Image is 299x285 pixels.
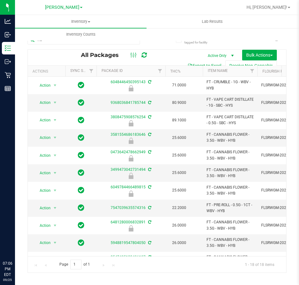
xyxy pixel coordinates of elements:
span: 25.6000 [169,133,189,142]
span: Action [34,221,51,230]
span: 25.6000 [169,151,189,160]
div: Newly Received [96,225,166,232]
a: Filter [86,66,97,76]
span: 22.2000 [169,203,189,212]
span: select [51,81,59,90]
a: 7547039635574316 [111,206,146,210]
span: FT - CANNABIS FLOWER - 3.5G - WBV - HYB [207,167,254,179]
a: 6049784466489815 [111,185,146,189]
span: In Sync [78,221,84,230]
span: Sync from Compliance System [147,80,151,84]
div: Newly Received [96,120,166,126]
span: Sync from Compliance System [147,150,151,154]
inline-svg: Inbound [5,32,11,38]
span: select [51,169,59,177]
a: Item Name [208,69,228,73]
span: Action [34,81,51,90]
inline-svg: Analytics [5,18,11,24]
a: Filter [247,66,257,76]
inline-svg: Outbound [5,59,11,65]
a: 6481280006832891 [111,220,146,224]
span: Sync from Compliance System [147,100,151,105]
span: In Sync [78,116,84,125]
a: 8547405133496107 [111,255,146,259]
button: Export to Excel [183,60,225,71]
span: FT - CANNABIS FLOWER - 3.5G - WBV - HYB [207,254,254,266]
span: select [51,98,59,107]
span: In Sync [78,133,84,142]
div: Newly Received [96,191,166,197]
span: In Sync [78,81,84,89]
span: 80.9000 [169,98,189,107]
span: Sync from Compliance System [147,115,151,119]
p: 09/25 [3,277,12,282]
span: Action [34,186,51,195]
inline-svg: Inventory [5,45,11,51]
iframe: Resource center [6,235,25,254]
a: Filter [155,66,165,76]
span: select [51,186,59,195]
div: Newly Received [96,173,166,179]
span: Sync from Compliance System [147,132,151,137]
span: Action [34,98,51,107]
span: Action [34,204,51,212]
span: All Packages [81,52,125,59]
span: [PERSON_NAME] [45,5,79,10]
span: 1 - 18 of 18 items [240,260,279,269]
a: Inventory Counts [15,28,147,41]
a: THC% [170,69,181,74]
span: FT - CANNABIS FLOWER - 3.5G - WBV - HYB [207,219,254,231]
span: Sync from Compliance System [147,241,151,245]
inline-svg: Retail [5,72,11,78]
span: In Sync [78,238,84,247]
inline-svg: Reports [5,85,11,92]
span: Bulk Actions [246,53,273,58]
span: Sync from Compliance System [147,185,151,189]
span: select [51,151,59,160]
a: 9368036841785744 [111,100,146,105]
span: 71.0000 [169,81,189,90]
span: Sync from Compliance System [147,220,151,224]
button: Bulk Actions [242,50,277,60]
span: FT - PRE-ROLL - 0.5G - 1CT - WBV - HYB [207,202,254,214]
a: 3499473042731494 [111,167,146,172]
span: FT - CANNABIS FLOWER - 3.5G - WBV - HYB [207,149,254,161]
span: In Sync [78,256,84,265]
a: Inventory [15,15,147,28]
input: 1 [70,260,82,269]
a: 3581554686183646 [111,132,146,137]
span: Action [34,151,51,160]
span: FT - CRUMBLE - 1G - WBV - HYB [207,79,254,91]
span: In Sync [78,203,84,212]
span: In Sync [78,98,84,107]
div: Newly Received [96,85,166,91]
a: 6048446450395143 [111,80,146,84]
span: In Sync [78,151,84,160]
span: Sync from Compliance System [147,255,151,259]
span: Page of 1 [54,260,95,269]
span: Action [34,238,51,247]
div: Newly Received [96,155,166,161]
span: 25.6000 [169,168,189,177]
span: Action [34,169,51,177]
span: In Sync [78,168,84,177]
a: Lab Results [147,15,278,28]
a: 3808475908576254 [111,115,146,119]
p: 07:06 PM EDT [3,261,12,277]
span: Action [34,116,51,125]
span: FT - CANNABIS FLOWER - 3.5G - WBV - HYB [207,185,254,196]
a: Package ID [102,69,123,73]
span: 26.0000 [169,256,189,265]
span: Inventory [15,19,147,24]
div: Newly Received [96,138,166,144]
span: FT - CANNABIS FLOWER - 3.5G - WBV - HYB [207,237,254,249]
span: select [51,116,59,125]
a: Sync Status [70,69,94,73]
span: Action [34,133,51,142]
span: Inventory Counts [58,32,104,37]
span: FT - CANNABIS FLOWER - 3.5G - WBV - HYB [207,132,254,144]
span: 26.0000 [169,221,189,230]
span: 26.0000 [169,238,189,247]
span: Lab Results [193,19,231,24]
span: select [51,221,59,230]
